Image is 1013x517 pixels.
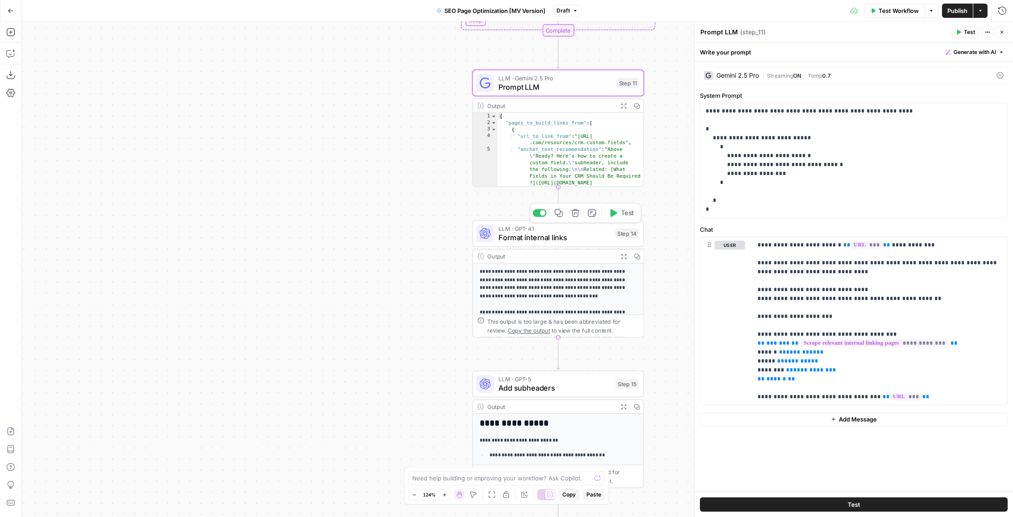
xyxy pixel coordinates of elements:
g: Edge from step_9-iteration-end to step_11 [557,36,560,69]
button: Test [952,26,979,38]
button: Test [700,497,1008,512]
button: Test Workflow [865,4,924,18]
span: Temp [808,72,822,79]
button: user [715,241,745,250]
span: Copy [562,491,576,499]
div: Output [487,101,614,110]
span: ( step_11 ) [740,28,766,37]
span: SEO Page Optimization [MV Version] [444,6,545,15]
span: Prompt LLM [498,81,612,92]
div: 1 [473,113,498,120]
div: Complete [542,25,574,37]
span: Add Message [839,415,877,424]
label: System Prompt [700,91,1008,100]
span: LLM · GPT-5 [498,375,611,384]
g: Edge from step_11 to step_14 [557,187,560,219]
div: Write your prompt [695,43,1013,61]
span: 124% [423,491,435,498]
button: Generate with AI [942,46,1008,58]
span: LLM · Gemini 2.5 Pro [498,74,612,83]
span: 0.7 [822,72,831,79]
span: LLM · GPT-4.1 [498,224,611,233]
button: Publish [942,4,973,18]
div: 4 [473,133,498,146]
div: Output [487,252,614,261]
span: Publish [947,6,967,15]
div: LLM · Gemini 2.5 ProPrompt LLMStep 11Output{ "pages_to_build_links_from":[ { "url_to_link_from":"... [473,70,644,187]
button: Paste [583,489,605,500]
span: Toggle code folding, rows 1 through 29 [490,113,497,120]
span: | [762,71,767,79]
span: Test Workflow [879,6,919,15]
textarea: Prompt LLM [700,28,738,37]
div: This output is too large & has been abbreviated for review. to view the full content. [487,467,639,485]
div: user [700,237,745,405]
div: Complete [473,25,644,37]
span: Toggle code folding, rows 2 through 28 [490,120,497,126]
span: Generate with AI [954,48,996,56]
div: Output [487,402,614,411]
span: Toggle code folding, rows 3 through 7 [490,126,497,133]
label: Chat [700,225,1008,234]
div: Gemini 2.5 Pro [716,72,759,79]
div: Step 11 [617,78,639,88]
span: Test [964,28,975,36]
span: Add subheaders [498,382,611,393]
div: 3 [473,126,498,133]
div: 5 [473,146,498,192]
span: Streaming [767,72,793,79]
span: Copy the output [508,327,550,334]
button: Add Message [700,413,1008,426]
span: | [801,71,808,79]
span: Paste [586,491,601,499]
div: Step 15 [616,379,639,389]
span: ON [793,72,801,79]
span: Test [848,500,860,509]
div: 2 [473,120,498,126]
span: Format internal links [498,232,611,243]
button: SEO Page Optimization [MV Version] [431,4,551,18]
span: Draft [557,7,570,15]
button: Copy [559,489,579,500]
div: Step 14 [615,229,639,238]
div: This output is too large & has been abbreviated for review. to view the full content. [487,317,639,335]
button: Draft [553,5,582,17]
